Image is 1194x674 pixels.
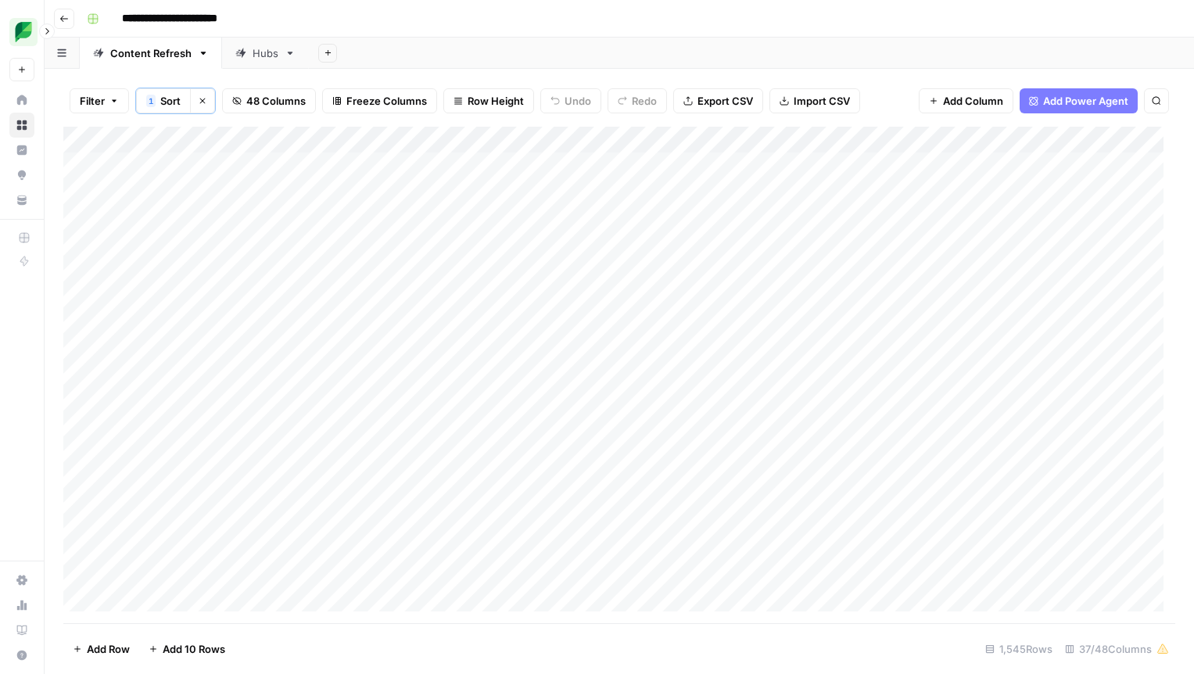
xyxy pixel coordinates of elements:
span: 48 Columns [246,93,306,109]
span: Add 10 Rows [163,641,225,657]
a: Hubs [222,38,309,69]
a: Content Refresh [80,38,222,69]
span: Undo [565,93,591,109]
a: Learning Hub [9,618,34,643]
a: Browse [9,113,34,138]
span: Add Power Agent [1043,93,1128,109]
a: Opportunities [9,163,34,188]
div: Hubs [253,45,278,61]
button: 48 Columns [222,88,316,113]
button: 1Sort [136,88,190,113]
a: Home [9,88,34,113]
button: Add Row [63,636,139,661]
span: Import CSV [794,93,850,109]
button: Help + Support [9,643,34,668]
button: Add Power Agent [1020,88,1138,113]
button: Undo [540,88,601,113]
button: Import CSV [769,88,860,113]
a: Insights [9,138,34,163]
span: Export CSV [697,93,753,109]
div: 1,545 Rows [979,636,1059,661]
span: Freeze Columns [346,93,427,109]
button: Freeze Columns [322,88,437,113]
div: 1 [146,95,156,107]
button: Workspace: SproutSocial [9,13,34,52]
button: Redo [608,88,667,113]
span: Sort [160,93,181,109]
span: Row Height [468,93,524,109]
a: Usage [9,593,34,618]
button: Add 10 Rows [139,636,235,661]
button: Export CSV [673,88,763,113]
button: Filter [70,88,129,113]
div: Content Refresh [110,45,192,61]
span: Redo [632,93,657,109]
button: Row Height [443,88,534,113]
div: 37/48 Columns [1059,636,1175,661]
span: Add Row [87,641,130,657]
span: Filter [80,93,105,109]
button: Add Column [919,88,1013,113]
a: Settings [9,568,34,593]
span: 1 [149,95,153,107]
img: SproutSocial Logo [9,18,38,46]
a: Your Data [9,188,34,213]
span: Add Column [943,93,1003,109]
